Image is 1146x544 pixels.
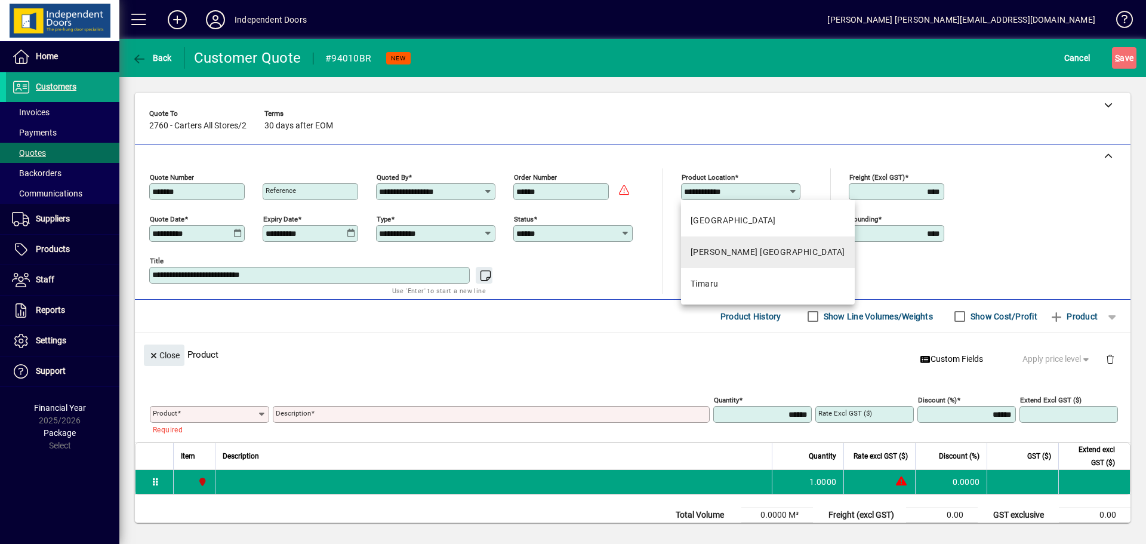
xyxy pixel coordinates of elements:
button: Product History [716,306,786,327]
a: Quotes [6,143,119,163]
td: GST [987,523,1059,537]
span: Settings [36,336,66,345]
div: Customer Quote [194,48,301,67]
a: Suppliers [6,204,119,234]
mat-label: Quoted by [377,173,408,182]
mat-label: Expiry date [263,215,298,223]
a: Reports [6,296,119,325]
td: 0.00 [906,523,978,537]
td: 0.0000 Kg [741,523,813,537]
span: Suppliers [36,214,70,223]
td: Rounding [822,523,906,537]
mat-option: Christchurch [681,205,855,236]
button: Add [158,9,196,30]
td: 0.00 [906,508,978,523]
td: Total Weight [670,523,741,537]
button: Close [144,345,184,366]
span: Communications [12,189,82,198]
a: Staff [6,265,119,295]
td: 0.0000 M³ [741,508,813,523]
a: Invoices [6,102,119,122]
span: Staff [36,275,54,284]
span: S [1115,53,1120,63]
mat-label: Status [514,215,534,223]
span: Custom Fields [920,353,983,365]
mat-label: Order number [514,173,557,182]
span: Back [132,53,172,63]
span: Item [181,450,195,463]
span: Quotes [12,148,46,158]
a: Payments [6,122,119,143]
app-page-header-button: Delete [1096,354,1125,364]
span: Rate excl GST ($) [854,450,908,463]
mat-label: Reference [266,186,296,195]
mat-label: Title [150,257,164,265]
span: 2760 - Carters All Stores/2 [149,121,247,131]
button: Custom Fields [915,349,988,370]
a: Communications [6,183,119,204]
div: [PERSON_NAME] [GEOGRAPHIC_DATA] [691,246,845,259]
a: Support [6,356,119,386]
span: Support [36,366,66,376]
mat-label: Rate excl GST ($) [818,409,872,417]
mat-label: Freight (excl GST) [849,173,905,182]
mat-option: Cromwell Central Otago [681,236,855,268]
mat-label: Product [153,409,177,417]
mat-label: Quote date [150,215,184,223]
span: Customers [36,82,76,91]
div: #94010BR [325,49,371,68]
button: Apply price level [1018,349,1096,370]
span: Description [223,450,259,463]
span: GST ($) [1027,450,1051,463]
span: NEW [391,54,406,62]
span: Backorders [12,168,61,178]
label: Show Line Volumes/Weights [821,311,933,322]
span: 1.0000 [809,476,837,488]
mat-label: Type [377,215,391,223]
span: 30 days after EOM [264,121,333,131]
div: Independent Doors [235,10,307,29]
span: Reports [36,305,65,315]
button: Save [1112,47,1136,69]
mat-error: Required [153,423,260,435]
span: Invoices [12,107,50,117]
span: Home [36,51,58,61]
span: Apply price level [1022,353,1092,365]
div: Product [135,333,1130,376]
span: Quantity [809,450,836,463]
a: Products [6,235,119,265]
app-page-header-button: Close [141,349,187,360]
button: Profile [196,9,235,30]
span: Financial Year [34,403,86,413]
td: GST exclusive [987,508,1059,523]
button: Cancel [1061,47,1093,69]
td: 0.00 [1059,508,1130,523]
mat-label: Quote number [150,173,194,182]
span: Products [36,244,70,254]
a: Knowledge Base [1107,2,1131,41]
div: [GEOGRAPHIC_DATA] [691,214,775,227]
span: Close [149,346,180,365]
span: Christchurch [195,475,208,488]
span: Product History [720,307,781,326]
button: Delete [1096,345,1125,373]
div: Timaru [691,278,719,290]
label: Show Cost/Profit [968,311,1037,322]
mat-option: Timaru [681,268,855,300]
mat-label: Discount (%) [918,396,957,404]
a: Home [6,42,119,72]
a: Backorders [6,163,119,183]
mat-label: Product location [682,173,735,182]
mat-hint: Use 'Enter' to start a new line [392,284,486,297]
mat-label: Description [276,409,311,417]
span: Extend excl GST ($) [1066,443,1115,469]
div: [PERSON_NAME] [PERSON_NAME][EMAIL_ADDRESS][DOMAIN_NAME] [827,10,1095,29]
mat-label: Rounding [849,215,878,223]
app-page-header-button: Back [119,47,185,69]
span: Cancel [1064,48,1090,67]
span: Discount (%) [939,450,979,463]
span: ave [1115,48,1133,67]
a: Settings [6,326,119,356]
span: Payments [12,128,57,137]
td: 0.0000 [915,470,987,494]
